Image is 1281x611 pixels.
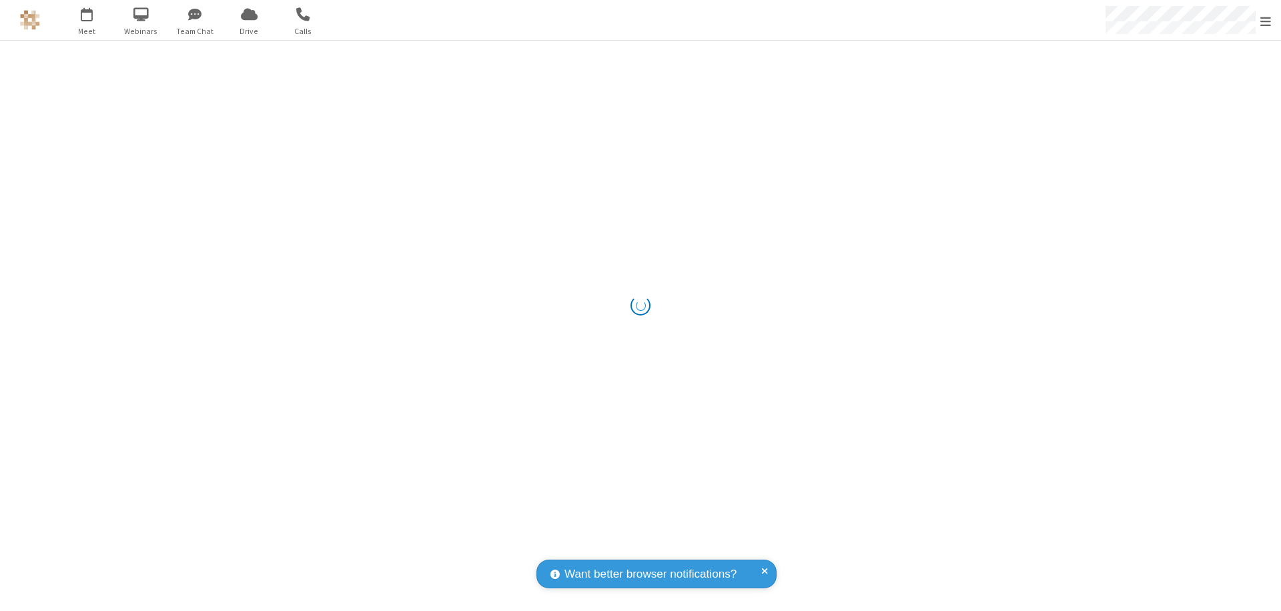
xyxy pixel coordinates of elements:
[20,10,40,30] img: QA Selenium DO NOT DELETE OR CHANGE
[170,25,220,37] span: Team Chat
[278,25,328,37] span: Calls
[116,25,166,37] span: Webinars
[564,566,737,583] span: Want better browser notifications?
[62,25,112,37] span: Meet
[224,25,274,37] span: Drive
